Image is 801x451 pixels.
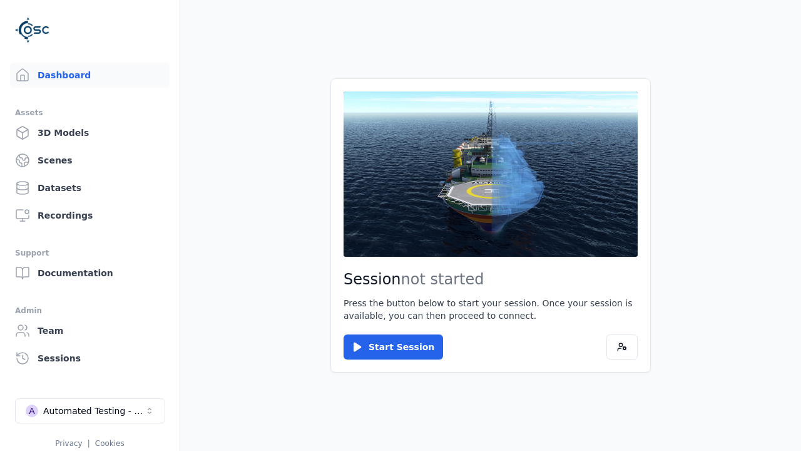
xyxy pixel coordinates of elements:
div: Support [15,246,165,261]
div: A [26,405,38,417]
a: Team [10,318,170,343]
span: | [88,439,90,448]
p: Press the button below to start your session. Once your session is available, you can then procee... [344,297,638,322]
span: not started [401,271,484,288]
a: 3D Models [10,120,170,145]
a: Dashboard [10,63,170,88]
div: Assets [15,105,165,120]
img: Logo [15,13,50,48]
h2: Session [344,269,638,289]
div: Admin [15,303,165,318]
button: Select a workspace [15,398,165,423]
a: Recordings [10,203,170,228]
a: Datasets [10,175,170,200]
div: Automated Testing - Playwright [43,405,145,417]
a: Sessions [10,346,170,371]
a: Documentation [10,261,170,286]
button: Start Session [344,334,443,360]
a: Privacy [55,439,82,448]
a: Cookies [95,439,125,448]
a: Scenes [10,148,170,173]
